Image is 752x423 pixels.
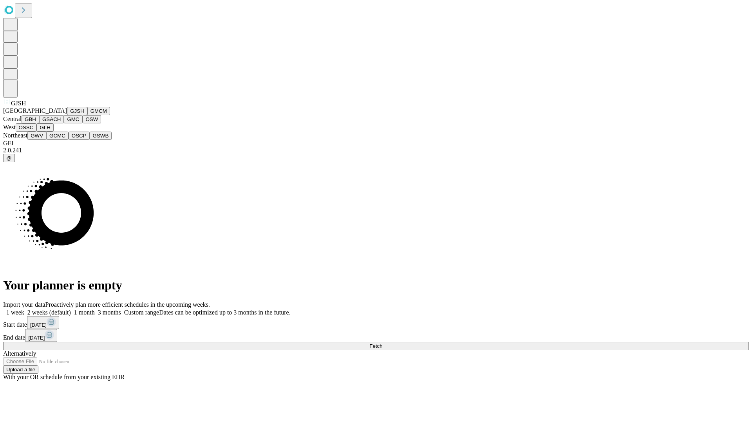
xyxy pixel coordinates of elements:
[3,365,38,374] button: Upload a file
[36,123,53,132] button: GLH
[98,309,121,316] span: 3 months
[27,309,71,316] span: 2 weeks (default)
[3,107,67,114] span: [GEOGRAPHIC_DATA]
[64,115,82,123] button: GMC
[159,309,290,316] span: Dates can be optimized up to 3 months in the future.
[3,301,45,308] span: Import your data
[3,124,16,130] span: West
[28,335,45,341] span: [DATE]
[90,132,112,140] button: GSWB
[3,316,749,329] div: Start date
[3,147,749,154] div: 2.0.241
[3,140,749,147] div: GEI
[6,309,24,316] span: 1 week
[3,132,27,139] span: Northeast
[369,343,382,349] span: Fetch
[3,342,749,350] button: Fetch
[3,116,22,122] span: Central
[3,329,749,342] div: End date
[67,107,87,115] button: GJSH
[74,309,95,316] span: 1 month
[11,100,26,107] span: GJSH
[124,309,159,316] span: Custom range
[45,301,210,308] span: Proactively plan more efficient schedules in the upcoming weeks.
[30,322,47,328] span: [DATE]
[16,123,37,132] button: OSSC
[3,278,749,293] h1: Your planner is empty
[6,155,12,161] span: @
[39,115,64,123] button: GSACH
[69,132,90,140] button: OSCP
[83,115,101,123] button: OSW
[46,132,69,140] button: GCMC
[3,374,125,380] span: With your OR schedule from your existing EHR
[22,115,39,123] button: GBH
[27,316,59,329] button: [DATE]
[3,350,36,357] span: Alternatively
[87,107,110,115] button: GMCM
[27,132,46,140] button: GWV
[25,329,57,342] button: [DATE]
[3,154,15,162] button: @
